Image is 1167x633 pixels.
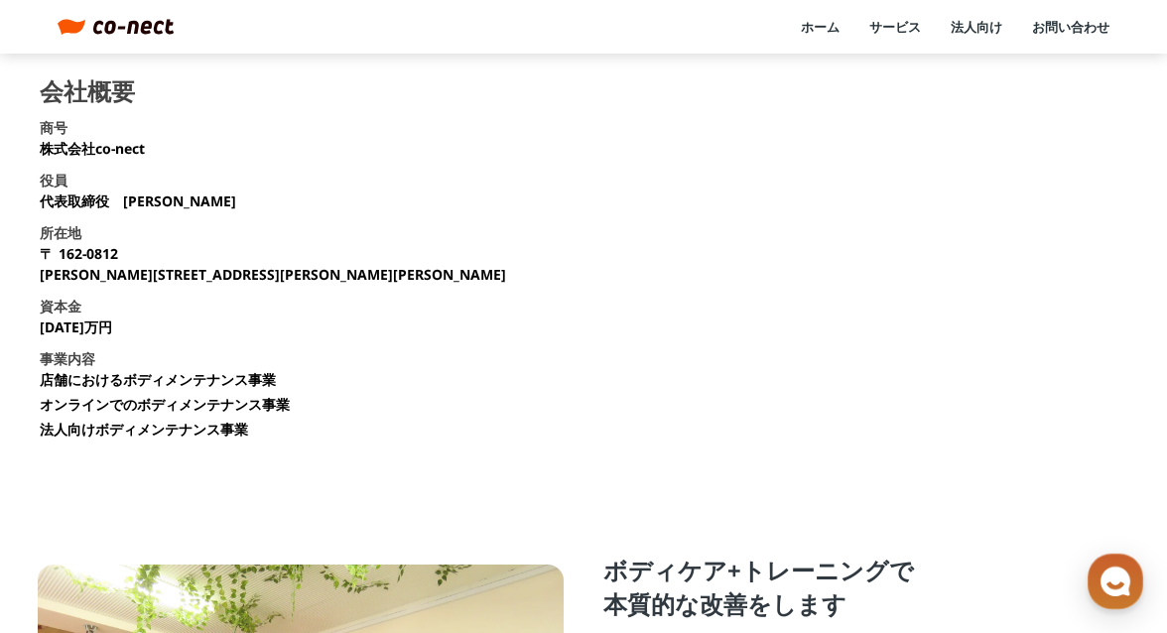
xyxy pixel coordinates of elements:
li: オンラインでのボディメンテナンス事業 [40,394,290,415]
h3: 商号 [40,117,67,138]
p: ボディケア+トレーニングで 本質的な改善をします [603,554,1129,620]
a: お問い合わせ [1032,18,1109,36]
h3: 資本金 [40,296,81,316]
li: 法人向けボディメンテナンス事業 [40,419,248,440]
p: 代表取締役 [PERSON_NAME] [40,190,236,211]
li: 店舗におけるボディメンテナンス事業 [40,369,276,390]
p: [DATE]万円 [40,316,112,337]
h3: 役員 [40,170,67,190]
h3: 事業内容 [40,348,95,369]
h3: 所在地 [40,222,81,243]
p: 〒 162-0812 [PERSON_NAME][STREET_ADDRESS][PERSON_NAME][PERSON_NAME] [40,243,506,285]
h2: 会社概要 [40,79,135,103]
a: ホーム [801,18,840,36]
p: 株式会社co-nect [40,138,145,159]
a: 法人向け [951,18,1002,36]
a: サービス [869,18,921,36]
